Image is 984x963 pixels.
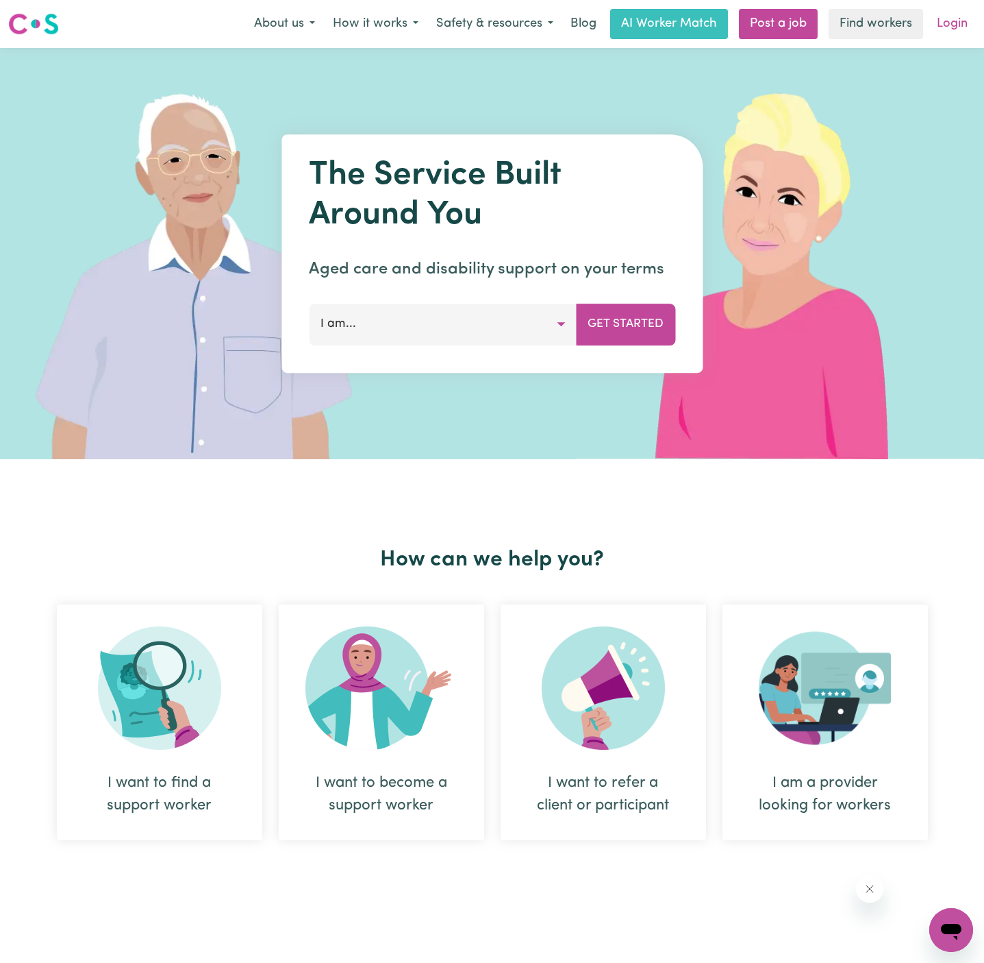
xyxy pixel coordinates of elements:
[739,9,818,39] a: Post a job
[309,304,577,345] button: I am...
[856,875,883,903] iframe: Close message
[562,9,605,39] a: Blog
[755,772,895,817] div: I am a provider looking for workers
[8,10,83,21] span: Need any help?
[312,772,451,817] div: I want to become a support worker
[427,10,562,38] button: Safety & resources
[90,772,229,817] div: I want to find a support worker
[929,908,973,952] iframe: Button to launch messaging window
[929,9,976,39] a: Login
[57,605,262,840] div: I want to find a support worker
[8,12,59,36] img: Careseekers logo
[759,626,892,750] img: Provider
[324,10,427,38] button: How it works
[279,605,484,840] div: I want to become a support worker
[49,547,936,573] h2: How can we help you?
[305,626,457,750] img: Become Worker
[8,8,59,40] a: Careseekers logo
[610,9,728,39] a: AI Worker Match
[722,605,928,840] div: I am a provider looking for workers
[245,10,324,38] button: About us
[309,257,675,282] p: Aged care and disability support on your terms
[533,772,673,817] div: I want to refer a client or participant
[542,626,665,750] img: Refer
[309,156,675,235] h1: The Service Built Around You
[501,605,706,840] div: I want to refer a client or participant
[829,9,923,39] a: Find workers
[98,626,221,750] img: Search
[576,304,675,345] button: Get Started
